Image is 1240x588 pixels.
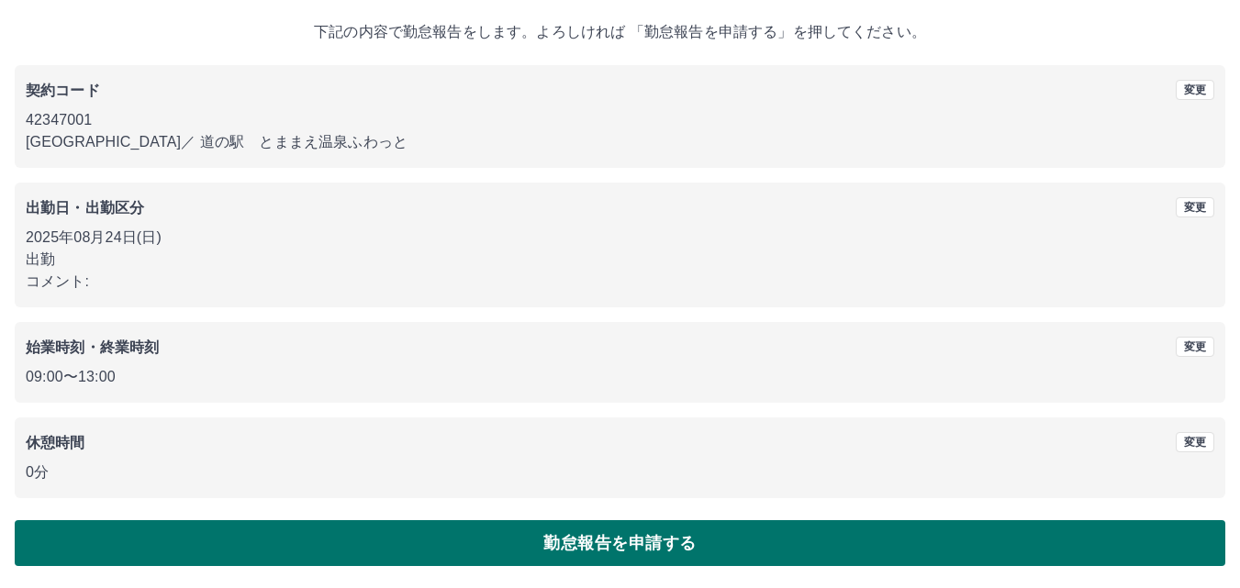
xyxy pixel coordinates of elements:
[15,520,1225,566] button: 勤怠報告を申請する
[26,200,144,216] b: 出勤日・出勤区分
[26,271,1214,293] p: コメント:
[26,339,159,355] b: 始業時刻・終業時刻
[26,366,1214,388] p: 09:00 〜 13:00
[1176,337,1214,357] button: 変更
[26,83,100,98] b: 契約コード
[1176,432,1214,452] button: 変更
[15,21,1225,43] p: 下記の内容で勤怠報告をします。よろしければ 「勤怠報告を申請する」を押してください。
[1176,80,1214,100] button: 変更
[26,435,85,450] b: 休憩時間
[1176,197,1214,217] button: 変更
[26,227,1214,249] p: 2025年08月24日(日)
[26,249,1214,271] p: 出勤
[26,131,1214,153] p: [GEOGRAPHIC_DATA] ／ 道の駅 とままえ温泉ふわっと
[26,109,1214,131] p: 42347001
[26,461,1214,483] p: 0分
